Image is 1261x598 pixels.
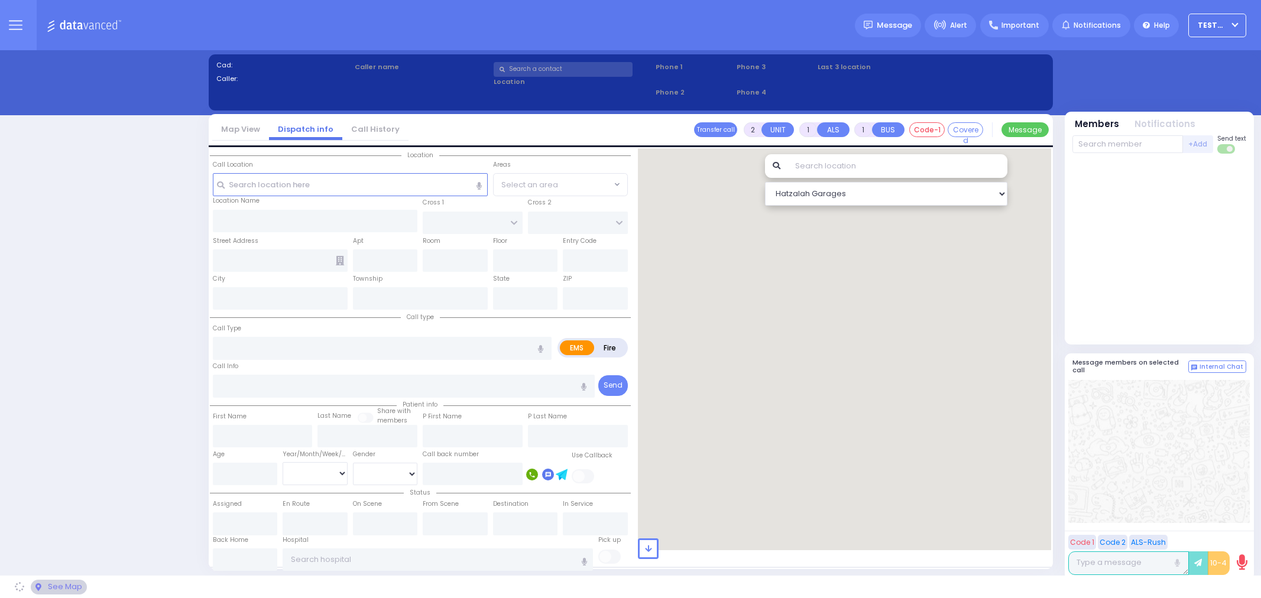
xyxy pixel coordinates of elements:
[213,236,258,246] label: Street Address
[1001,122,1049,137] button: Message
[213,324,241,333] label: Call Type
[423,499,459,509] label: From Scene
[377,416,407,425] span: members
[1134,118,1195,131] button: Notifications
[1075,118,1119,131] button: Members
[572,451,612,460] label: Use Callback
[594,340,627,355] label: Fire
[563,274,572,284] label: ZIP
[493,274,510,284] label: State
[493,499,529,509] label: Destination
[423,198,444,207] label: Cross 1
[1191,365,1197,370] img: comment-alt.png
[401,313,440,321] span: Call type
[283,548,593,571] input: Search hospital
[1198,20,1228,31] span: TestUser1
[342,123,409,135] a: Call History
[397,400,443,409] span: Patient info
[1068,535,1096,550] button: Code 1
[401,151,439,160] span: Location
[818,62,931,72] label: Last 3 location
[353,499,382,509] label: On Scene
[216,60,351,70] label: Cad:
[877,19,912,31] span: Message
[212,123,269,135] a: Map View
[213,173,488,196] input: Search location here
[213,535,248,545] label: Back Home
[269,123,342,135] a: Dispatch info
[213,499,242,509] label: Assigned
[560,340,594,355] label: EMS
[528,198,552,207] label: Cross 2
[353,274,382,284] label: Township
[1072,135,1183,153] input: Search member
[213,274,225,284] label: City
[563,236,597,246] label: Entry Code
[656,62,732,72] span: Phone 1
[598,375,628,396] button: Send
[283,499,310,509] label: En Route
[493,160,511,170] label: Areas
[864,21,873,30] img: message.svg
[283,535,309,545] label: Hospital
[355,62,490,72] label: Caller name
[1074,20,1121,31] span: Notifications
[1001,20,1039,31] span: Important
[737,87,813,97] span: Phone 4
[1129,535,1168,550] button: ALS-Rush
[948,122,983,137] button: Covered
[787,154,1007,178] input: Search location
[213,412,247,421] label: First Name
[1098,535,1127,550] button: Code 2
[336,256,344,265] span: Other building occupants
[423,450,479,459] label: Call back number
[283,450,348,459] div: Year/Month/Week/Day
[528,412,567,421] label: P Last Name
[1200,363,1243,371] span: Internal Chat
[598,535,621,545] label: Pick up
[317,411,351,421] label: Last Name
[213,196,260,206] label: Location Name
[737,62,813,72] span: Phone 3
[1154,20,1170,31] span: Help
[1217,143,1236,155] label: Turn off text
[47,18,125,32] img: Logo
[1188,360,1246,373] button: Internal Chat
[909,122,945,137] button: Code-1
[501,179,558,191] span: Select an area
[761,122,794,137] button: UNIT
[694,122,737,137] button: Transfer call
[423,412,462,421] label: P First Name
[817,122,850,137] button: ALS
[1217,134,1246,143] span: Send text
[353,236,364,246] label: Apt
[213,362,238,371] label: Call Info
[213,160,253,170] label: Call Location
[493,236,507,246] label: Floor
[1188,14,1246,37] button: TestUser1
[563,499,593,509] label: In Service
[216,74,351,84] label: Caller:
[404,488,436,497] span: Status
[353,450,375,459] label: Gender
[950,20,967,31] span: Alert
[377,407,411,415] small: Share with
[494,62,633,77] input: Search a contact
[31,580,86,594] div: See map
[494,77,651,87] label: Location
[656,87,732,97] span: Phone 2
[872,122,905,137] button: BUS
[213,450,225,459] label: Age
[1072,359,1188,374] h5: Message members on selected call
[423,236,440,246] label: Room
